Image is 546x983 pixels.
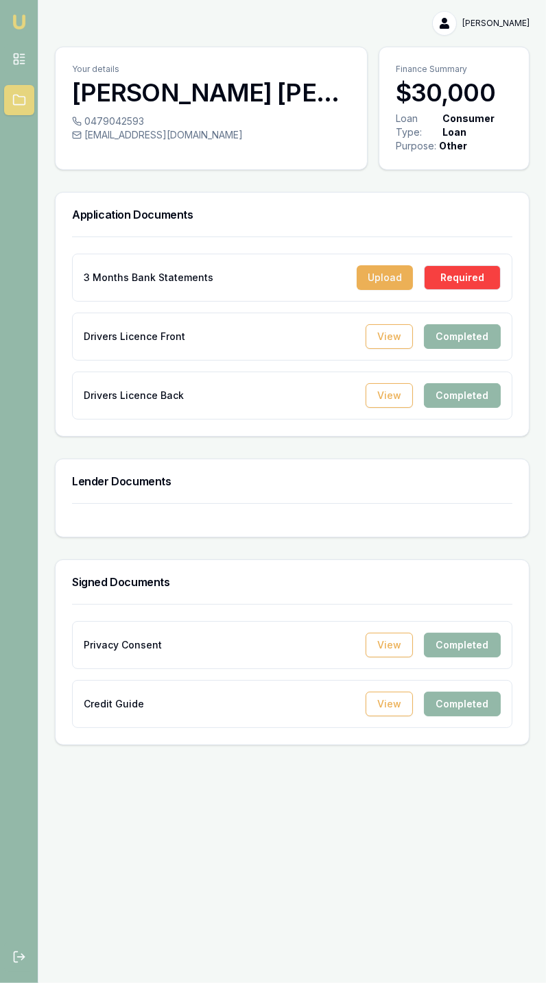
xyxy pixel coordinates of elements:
div: Consumer Loan [442,112,510,139]
span: [EMAIL_ADDRESS][DOMAIN_NAME] [84,128,243,142]
p: 3 Months Bank Statements [84,271,213,284]
h3: [PERSON_NAME] [PERSON_NAME] [72,79,351,106]
button: View [366,383,413,408]
button: Upload [357,265,413,290]
button: View [366,692,413,716]
div: Completed [424,633,501,657]
p: Privacy Consent [84,638,162,652]
span: [PERSON_NAME] [462,18,530,29]
div: Loan Type: [396,112,440,139]
p: Your details [72,64,351,75]
button: View [366,324,413,349]
span: 0479042593 [84,114,144,128]
p: Credit Guide [84,697,144,711]
h3: $30,000 [396,79,512,106]
img: emu-icon-u.png [11,14,27,30]
button: View [366,633,413,657]
p: Drivers Licence Front [84,330,185,343]
div: Completed [424,383,501,408]
div: Completed [424,692,501,716]
p: Finance Summary [396,64,512,75]
h3: Lender Documents [72,476,512,487]
h3: Signed Documents [72,577,512,587]
div: Purpose: [396,139,436,153]
div: Other [439,139,467,153]
div: Required [424,265,501,290]
p: Drivers Licence Back [84,389,184,402]
h3: Application Documents [72,209,512,220]
div: Completed [424,324,501,349]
